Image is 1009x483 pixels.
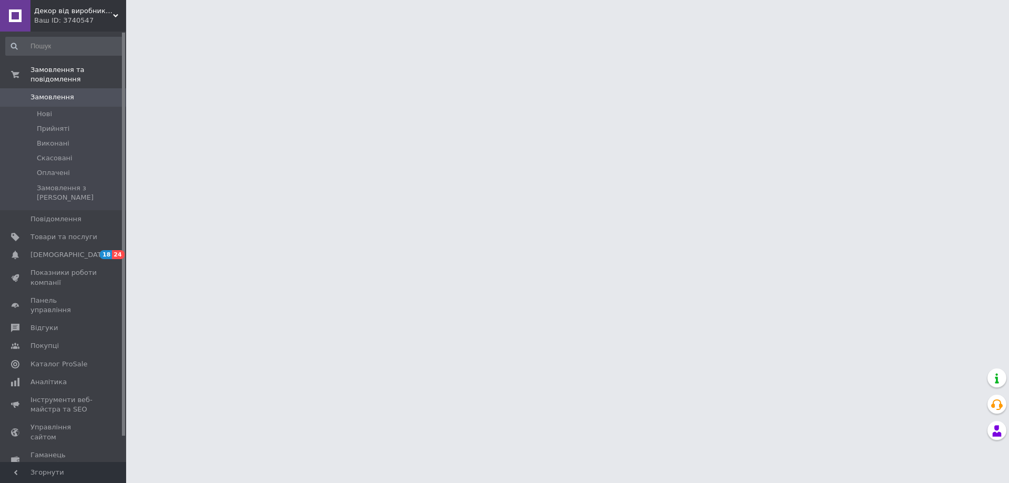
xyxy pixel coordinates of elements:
[30,359,87,369] span: Каталог ProSale
[37,124,69,133] span: Прийняті
[100,250,112,259] span: 18
[30,395,97,414] span: Інструменти веб-майстра та SEO
[37,139,69,148] span: Виконані
[37,183,123,202] span: Замовлення з [PERSON_NAME]
[30,296,97,315] span: Панель управління
[34,16,126,25] div: Ваш ID: 3740547
[5,37,124,56] input: Пошук
[34,6,113,16] span: Декор від виробника "ВАША СВІТЛІСТЬ"
[30,423,97,441] span: Управління сайтом
[30,214,81,224] span: Повідомлення
[37,109,52,119] span: Нові
[112,250,124,259] span: 24
[30,232,97,242] span: Товари та послуги
[30,268,97,287] span: Показники роботи компанії
[30,323,58,333] span: Відгуки
[30,250,108,260] span: [DEMOGRAPHIC_DATA]
[30,93,74,102] span: Замовлення
[30,450,97,469] span: Гаманець компанії
[30,377,67,387] span: Аналітика
[30,65,126,84] span: Замовлення та повідомлення
[37,168,70,178] span: Оплачені
[30,341,59,351] span: Покупці
[37,153,73,163] span: Скасовані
